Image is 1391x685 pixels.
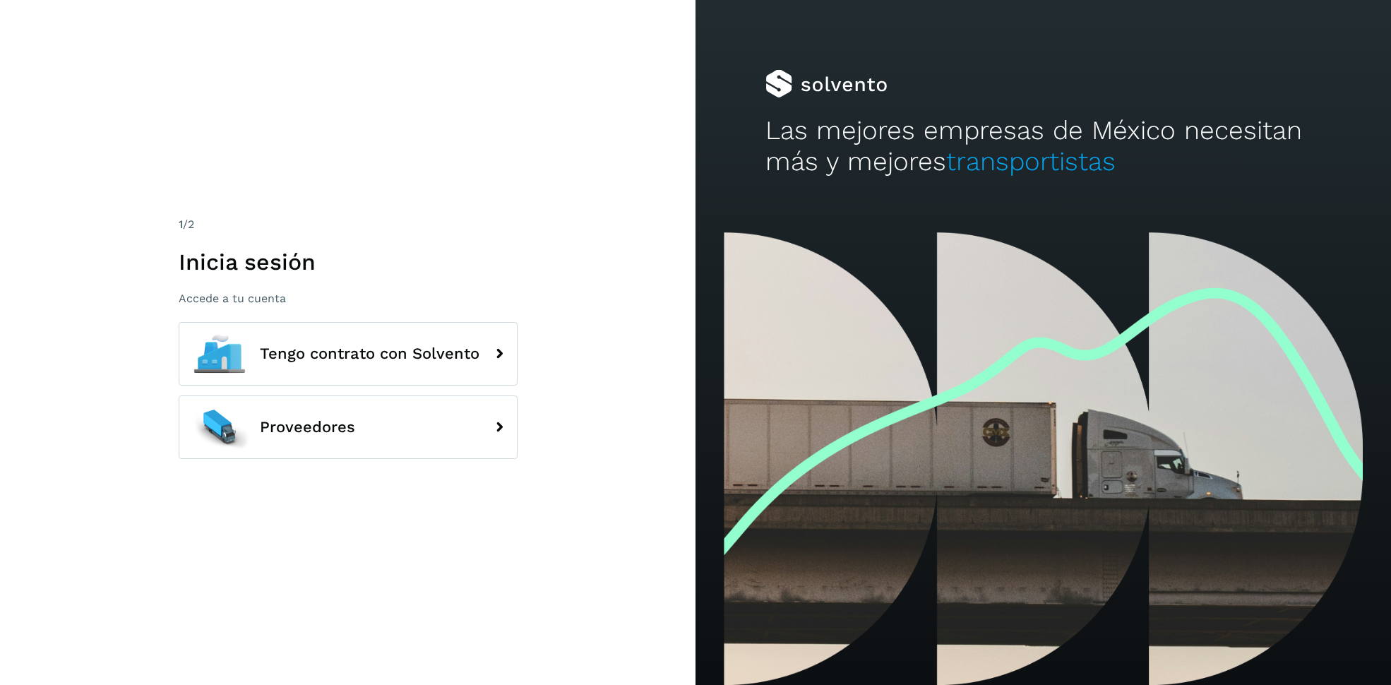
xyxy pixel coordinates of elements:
span: transportistas [946,146,1116,177]
button: Proveedores [179,395,518,459]
button: Tengo contrato con Solvento [179,322,518,386]
span: Tengo contrato con Solvento [260,345,479,362]
h2: Las mejores empresas de México necesitan más y mejores [765,115,1322,178]
p: Accede a tu cuenta [179,292,518,305]
h1: Inicia sesión [179,249,518,275]
div: /2 [179,216,518,233]
span: 1 [179,218,183,231]
span: Proveedores [260,419,355,436]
